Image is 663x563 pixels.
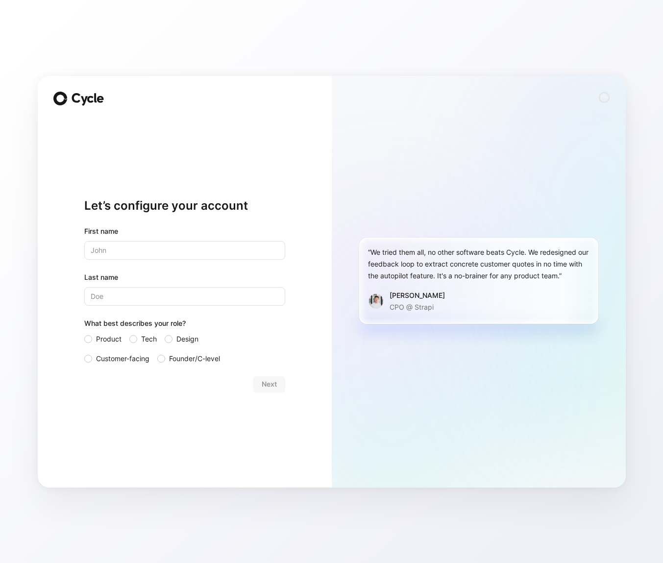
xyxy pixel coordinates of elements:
[169,353,220,365] span: Founder/C-level
[390,290,445,301] div: [PERSON_NAME]
[390,301,445,313] p: CPO @ Strapi
[368,246,589,282] div: “We tried them all, no other software beats Cycle. We redesigned our feedback loop to extract con...
[96,353,149,365] span: Customer-facing
[84,287,285,306] input: Doe
[84,271,285,283] label: Last name
[84,225,285,237] div: First name
[84,198,285,214] h1: Let’s configure your account
[96,333,122,345] span: Product
[84,241,285,260] input: John
[176,333,198,345] span: Design
[141,333,157,345] span: Tech
[84,318,285,333] div: What best describes your role?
